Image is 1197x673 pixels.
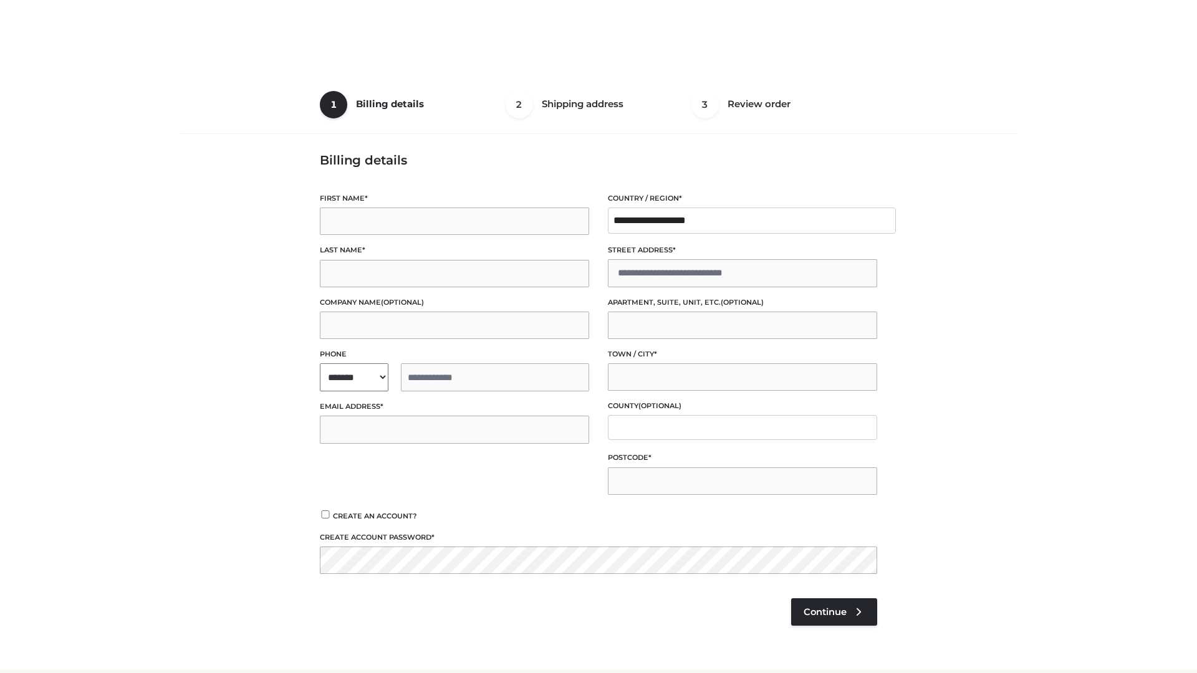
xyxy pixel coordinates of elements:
span: Create an account? [333,512,417,520]
label: Apartment, suite, unit, etc. [608,297,877,308]
span: Billing details [356,98,424,110]
label: Country / Region [608,193,877,204]
label: County [608,400,877,412]
span: Review order [728,98,791,110]
span: 2 [506,91,533,118]
label: Phone [320,348,589,360]
label: First name [320,193,589,204]
span: Shipping address [542,98,623,110]
span: (optional) [638,401,681,410]
label: Town / City [608,348,877,360]
a: Continue [791,598,877,626]
label: Street address [608,244,877,256]
span: (optional) [381,298,424,307]
span: (optional) [721,298,764,307]
span: 3 [691,91,719,118]
span: 1 [320,91,347,118]
label: Postcode [608,452,877,464]
label: Company name [320,297,589,308]
label: Create account password [320,532,877,543]
span: Continue [804,606,847,618]
h3: Billing details [320,153,877,168]
label: Email address [320,401,589,413]
label: Last name [320,244,589,256]
input: Create an account? [320,510,331,518]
